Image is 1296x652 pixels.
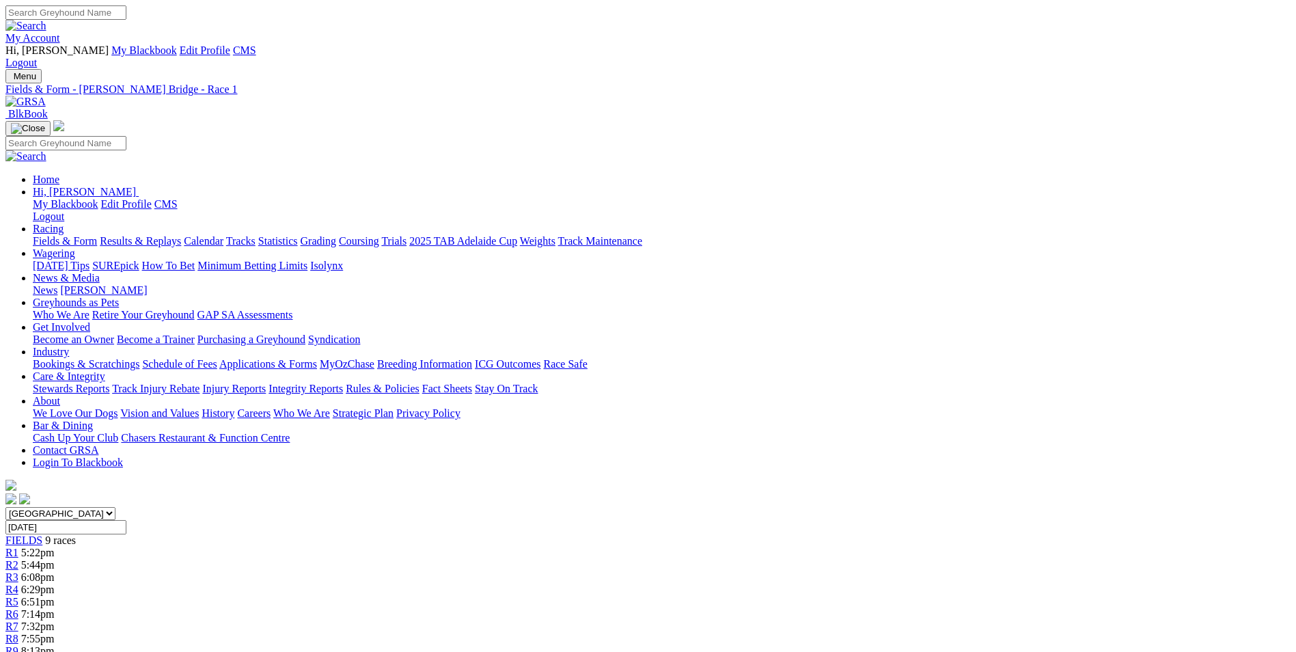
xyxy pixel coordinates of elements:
a: 2025 TAB Adelaide Cup [409,235,517,247]
div: About [33,407,1291,420]
a: Chasers Restaurant & Function Centre [121,432,290,444]
div: Bar & Dining [33,432,1291,444]
a: Calendar [184,235,223,247]
a: R1 [5,547,18,558]
a: CMS [233,44,256,56]
input: Select date [5,520,126,534]
a: Edit Profile [101,198,152,210]
a: Fields & Form [33,235,97,247]
img: Search [5,150,46,163]
a: How To Bet [142,260,195,271]
a: Get Involved [33,321,90,333]
img: facebook.svg [5,493,16,504]
a: Race Safe [543,358,587,370]
span: BlkBook [8,108,48,120]
a: Grading [301,235,336,247]
span: 5:22pm [21,547,55,558]
span: 9 races [45,534,76,546]
img: GRSA [5,96,46,108]
a: Home [33,174,59,185]
a: Logout [33,210,64,222]
input: Search [5,136,126,150]
a: Careers [237,407,271,419]
a: FIELDS [5,534,42,546]
a: R8 [5,633,18,644]
a: Schedule of Fees [142,358,217,370]
div: Racing [33,235,1291,247]
span: Hi, [PERSON_NAME] [5,44,109,56]
a: Bookings & Scratchings [33,358,139,370]
a: ICG Outcomes [475,358,540,370]
a: Care & Integrity [33,370,105,382]
img: Close [11,123,45,134]
a: Privacy Policy [396,407,460,419]
a: Strategic Plan [333,407,394,419]
span: R4 [5,584,18,595]
a: Minimum Betting Limits [197,260,307,271]
a: Wagering [33,247,75,259]
a: About [33,395,60,407]
a: R6 [5,608,18,620]
div: Care & Integrity [33,383,1291,395]
div: Wagering [33,260,1291,272]
a: Industry [33,346,69,357]
img: logo-grsa-white.png [5,480,16,491]
a: Greyhounds as Pets [33,297,119,308]
div: Get Involved [33,334,1291,346]
a: CMS [154,198,178,210]
a: Retire Your Greyhound [92,309,195,321]
a: Stewards Reports [33,383,109,394]
a: Vision and Values [120,407,199,419]
a: Login To Blackbook [33,457,123,468]
a: Racing [33,223,64,234]
a: History [202,407,234,419]
a: Track Injury Rebate [112,383,199,394]
a: [PERSON_NAME] [60,284,147,296]
a: News [33,284,57,296]
a: Fields & Form - [PERSON_NAME] Bridge - Race 1 [5,83,1291,96]
a: MyOzChase [320,358,374,370]
div: My Account [5,44,1291,69]
a: My Blackbook [33,198,98,210]
a: R3 [5,571,18,583]
button: Toggle navigation [5,69,42,83]
a: Hi, [PERSON_NAME] [33,186,139,198]
a: Who We Are [33,309,89,321]
span: 6:08pm [21,571,55,583]
a: R2 [5,559,18,571]
a: Applications & Forms [219,358,317,370]
a: Injury Reports [202,383,266,394]
img: logo-grsa-white.png [53,120,64,131]
a: Breeding Information [377,358,472,370]
a: Tracks [226,235,256,247]
a: We Love Our Dogs [33,407,118,419]
div: News & Media [33,284,1291,297]
div: Hi, [PERSON_NAME] [33,198,1291,223]
span: 5:44pm [21,559,55,571]
a: Logout [5,57,37,68]
a: Cash Up Your Club [33,432,118,444]
a: Rules & Policies [346,383,419,394]
a: Edit Profile [180,44,230,56]
a: R5 [5,596,18,608]
span: R7 [5,621,18,632]
a: Become a Trainer [117,334,195,345]
a: Bar & Dining [33,420,93,431]
a: Statistics [258,235,298,247]
a: GAP SA Assessments [197,309,293,321]
span: Menu [14,71,36,81]
a: Fact Sheets [422,383,472,394]
a: Purchasing a Greyhound [197,334,305,345]
span: 6:29pm [21,584,55,595]
img: twitter.svg [19,493,30,504]
div: Industry [33,358,1291,370]
a: Track Maintenance [558,235,642,247]
input: Search [5,5,126,20]
a: My Blackbook [111,44,177,56]
span: 7:14pm [21,608,55,620]
div: Greyhounds as Pets [33,309,1291,321]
